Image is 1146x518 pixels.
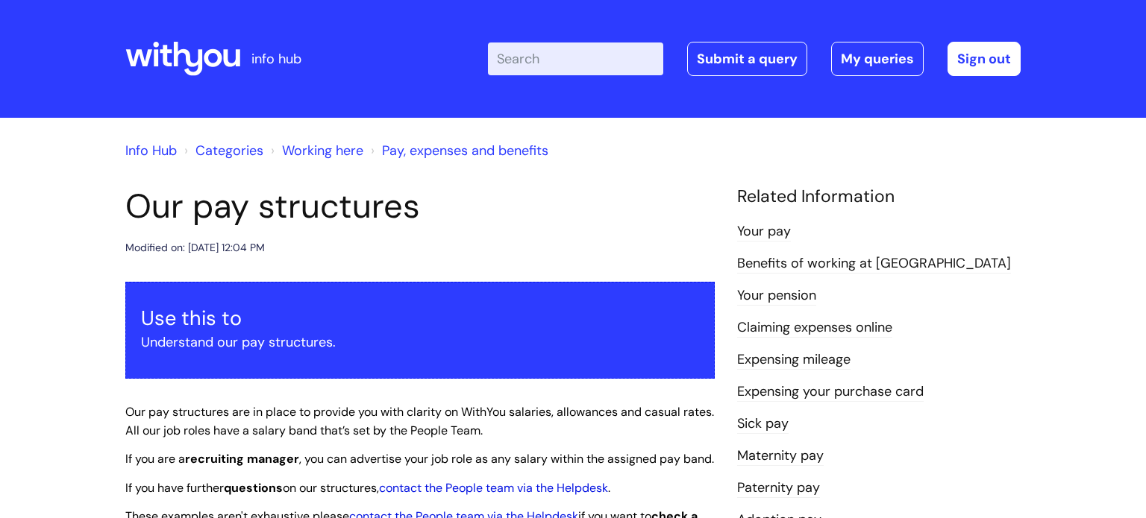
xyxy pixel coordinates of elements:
[282,142,363,159] a: Working here
[367,139,548,162] li: Pay, expenses and benefits
[488,42,1021,76] div: | -
[125,239,265,257] div: Modified on: [DATE] 12:04 PM
[488,42,663,75] input: Search
[141,330,699,354] p: Understand our pay structures.
[382,142,548,159] a: Pay, expenses and benefits
[737,382,924,402] a: Expensing your purchase card
[181,139,263,162] li: Solution home
[125,480,610,496] span: If you have further on our structures, .
[125,142,177,159] a: Info Hub
[185,451,299,467] strong: recruiting manager
[687,42,807,76] a: Submit a query
[737,350,851,370] a: Expensing mileage
[737,186,1021,207] h4: Related Information
[125,404,714,438] span: Our pay structures are in place to provide you with clarity on WithYou salaries, allowances and c...
[737,446,824,466] a: Maternity pay
[125,186,715,227] h1: Our pay structures
[737,414,789,434] a: Sick pay
[737,222,791,241] a: Your pay
[141,306,699,330] h3: Use this to
[125,451,714,467] span: If you are a , you can advertise your job role as any salary within the assigned pay band.
[737,286,816,306] a: Your pension
[831,42,924,76] a: My queries
[267,139,363,162] li: Working here
[251,47,301,71] p: info hub
[195,142,263,159] a: Categories
[737,478,820,498] a: Paternity pay
[737,254,1011,274] a: Benefits of working at [GEOGRAPHIC_DATA]
[379,480,608,496] a: contact the People team via the Helpdesk
[224,480,283,496] strong: questions
[948,42,1021,76] a: Sign out
[737,318,892,338] a: Claiming expenses online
